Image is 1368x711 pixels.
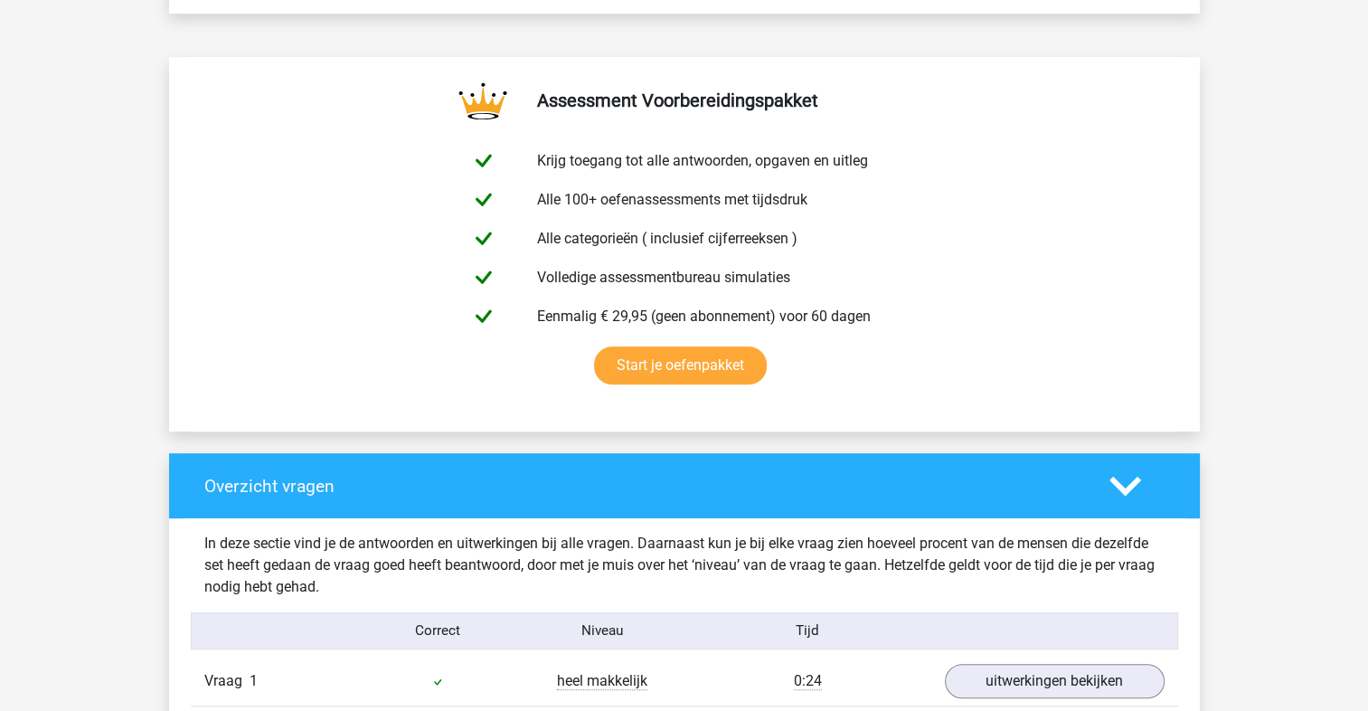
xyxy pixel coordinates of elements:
[355,621,520,641] div: Correct
[684,621,930,641] div: Tijd
[204,476,1082,497] h4: Overzicht vragen
[191,533,1178,598] div: In deze sectie vind je de antwoorden en uitwerkingen bij alle vragen. Daarnaast kun je bij elke v...
[594,346,767,384] a: Start je oefenpakket
[557,672,647,690] span: heel makkelijk
[794,672,822,690] span: 0:24
[204,670,250,692] span: Vraag
[520,621,684,641] div: Niveau
[945,664,1165,698] a: uitwerkingen bekijken
[250,672,258,689] span: 1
